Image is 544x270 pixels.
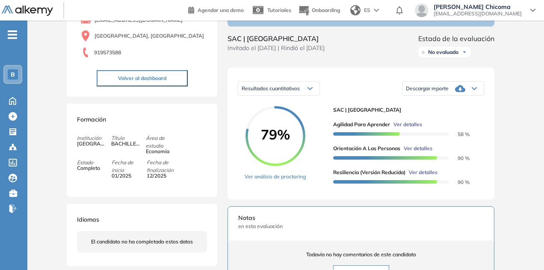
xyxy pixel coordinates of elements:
[405,169,438,176] button: Ver detalles
[333,145,400,152] span: Orientación a las personas
[333,106,477,114] span: SAC | [GEOGRAPHIC_DATA]
[350,5,361,15] img: world
[374,9,379,12] img: arrow
[147,159,181,174] span: Fecha de finalización
[245,173,306,181] a: Ver análisis de proctoring
[77,164,106,172] span: Completo
[95,32,204,40] span: [GEOGRAPHIC_DATA], [GEOGRAPHIC_DATA]
[434,3,522,10] span: [PERSON_NAME] Chicoma
[112,172,141,180] span: 01/2025
[94,49,121,56] span: 919573588
[312,7,340,13] span: Onboarding
[238,251,484,258] span: Todavía no hay comentarios de este candidato
[77,134,111,142] span: Institución
[409,169,438,176] span: Ver detalles
[298,1,340,20] button: Onboarding
[77,216,99,223] span: Idiomas
[198,7,244,13] span: Agendar una demo
[11,71,15,78] span: B
[77,159,111,166] span: Estado
[267,7,291,13] span: Tutoriales
[434,10,522,17] span: [EMAIL_ADDRESS][DOMAIN_NAME]
[238,214,484,223] span: Notas
[111,140,140,148] span: BACHILLER EN ECONOMIA
[146,148,175,155] span: Economía
[228,44,325,53] span: Invitado el [DATE] | Rindió el [DATE]
[406,85,449,92] span: Descargar reporte
[228,33,325,44] span: SAC | [GEOGRAPHIC_DATA]
[333,169,405,176] span: Resiliencia (versión reducida)
[188,4,244,15] a: Agendar una demo
[447,131,470,137] span: 58 %
[333,121,390,128] span: Agilidad para Aprender
[8,34,17,36] i: -
[77,140,106,148] span: [GEOGRAPHIC_DATA][PERSON_NAME][PERSON_NAME]
[245,128,305,141] span: 79%
[2,6,53,16] img: Logo
[462,50,467,55] img: Ícono de flecha
[238,223,484,230] span: en esta evaluación
[111,134,145,142] span: Título
[364,6,370,14] span: ES
[77,116,106,123] span: Formación
[400,145,432,152] button: Ver detalles
[147,172,176,180] span: 12/2025
[112,159,146,174] span: Fecha de inicio
[91,238,193,246] span: El candidato no ha completado estos datos
[428,49,458,56] span: No evaluado
[242,85,300,92] span: Resultados cuantitativos
[447,155,470,161] span: 90 %
[146,134,180,150] span: Área de estudio
[97,70,188,86] button: Volver al dashboard
[390,121,422,128] button: Ver detalles
[447,179,470,185] span: 90 %
[393,121,422,128] span: Ver detalles
[404,145,432,152] span: Ver detalles
[418,33,494,44] span: Estado de la evaluación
